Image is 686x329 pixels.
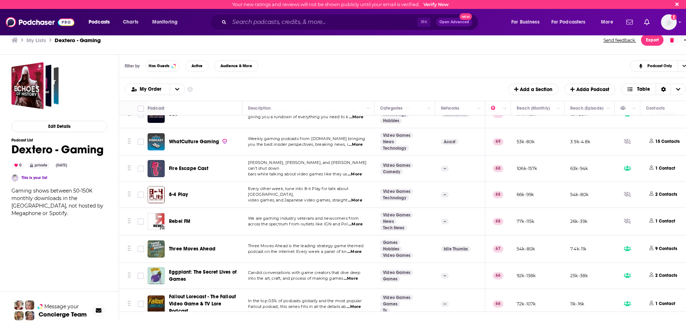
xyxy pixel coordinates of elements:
span: ...More [348,221,363,227]
button: 9 Contacts [646,240,683,258]
h3: Podcast List [11,138,107,143]
span: New [459,13,472,20]
span: Add a Section [514,86,552,93]
span: ...More [348,171,362,177]
img: verified Badge [222,138,228,144]
p: 67 [493,245,503,253]
a: 8-4 Play [169,191,188,198]
a: Hobbies [380,246,402,252]
span: Toggle select row [138,273,144,279]
span: Message your [44,303,79,310]
a: Video Games [380,212,413,218]
button: Add a Section [508,84,558,95]
span: Table [637,87,650,92]
a: Tech News [380,225,407,231]
p: -- [441,166,449,171]
p: -- [441,192,449,198]
span: Monitoring [152,17,178,27]
span: Toggle select row [138,111,144,118]
button: Open AdvancedNew [436,18,472,26]
span: Toggle select row [138,301,144,307]
a: WhatCulture Gaming [169,138,228,145]
img: Fire Escape Cast [148,160,165,177]
button: Active [185,60,209,72]
div: private [27,162,50,169]
span: Fallout Lorecast - The Fallout Video Game & TV Lore Podcast [169,294,236,314]
span: video games, and Japanese video games, straight [248,198,347,203]
a: Rebel FM [169,218,190,225]
p: 25k-38k [570,273,588,279]
span: Fire Escape Cast [169,165,208,171]
button: Column Actions [604,104,613,113]
span: Gaming shows between 50-150K monthly downloads in the [GEOGRAPHIC_DATA], not hosted by Megaphone ... [11,188,103,216]
p: 68 [493,191,503,198]
button: Move [127,270,131,281]
p: 1 Contact [655,165,675,171]
input: Search podcasts, credits, & more... [229,16,417,28]
span: Three Moves Ahead is the leading strategy game themed [248,243,363,248]
p: 69 [493,138,503,145]
a: Video Games [380,253,413,258]
img: 8-4 Play [148,186,165,203]
a: Charts [118,16,143,28]
div: Sort Direction [656,84,671,95]
span: Three Moves Ahead [169,246,215,252]
span: ...More [347,249,362,255]
img: Jules Profile [25,300,34,310]
button: open menu [547,16,596,28]
span: We are gaming industry veterans and newcomers from [248,216,359,221]
a: News [380,139,397,145]
span: Rebel FM [169,218,190,224]
span: Candid conversations with game creators that dive deep [248,270,360,275]
span: ...More [344,276,358,281]
a: Tv [380,308,390,313]
span: Toggle select row [138,191,144,198]
button: Move [127,163,131,174]
button: Move [127,299,131,309]
a: Idle Thumbs [441,246,471,252]
span: ⌘ K [417,18,431,27]
button: Column Actions [475,104,483,113]
a: Games [380,276,400,282]
img: Eggplant: The Secret Lives of Games [148,267,165,284]
img: Barbara Profile [25,311,34,320]
button: open menu [596,16,622,28]
a: Dextero - Gaming [11,62,59,109]
span: ...More [348,198,362,203]
button: 2 Contacts [646,186,683,203]
img: WhatCulture Gaming [148,133,165,150]
a: Video Games [380,295,413,300]
img: User Profile [661,14,677,30]
p: 68 [493,165,503,172]
span: Toggle select row [138,165,144,172]
span: Fallout podcast, this series fills in all the details ab [248,304,346,309]
span: Add a Podcast [570,86,609,93]
a: Video Games [380,189,413,194]
p: -- [441,273,449,279]
a: Technology [380,145,409,151]
button: 1 Contact [646,293,681,315]
button: Audience & More [214,60,258,72]
button: open menu [84,16,119,28]
button: Move [127,216,131,227]
a: Eggplant: The Secret Lives of Games [169,269,240,283]
a: Games [380,240,400,245]
a: Games [380,301,400,307]
img: Jon Profile [14,311,24,320]
p: 92k-138k [517,273,536,279]
span: For Podcasters [551,17,586,27]
p: 66k-99k [517,191,534,198]
div: [DATE] [53,163,70,168]
a: News [380,219,397,224]
button: Move [127,189,131,200]
a: Show notifications dropdown [641,16,652,28]
span: Toggle select row [138,218,144,225]
p: 66 [493,272,503,279]
img: Sydney Profile [14,300,24,310]
span: Has Guests [149,64,169,68]
button: Column Actions [554,104,563,113]
a: Video Games [380,163,413,168]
